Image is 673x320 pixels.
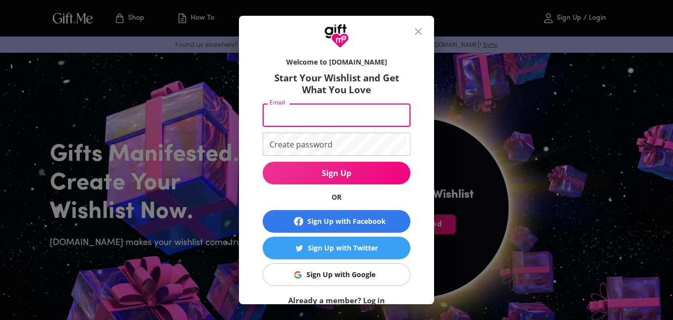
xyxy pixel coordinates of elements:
[263,237,410,259] button: Sign Up with TwitterSign Up with Twitter
[296,245,303,252] img: Sign Up with Twitter
[263,162,410,184] button: Sign Up
[406,20,430,43] button: close
[307,216,386,227] div: Sign Up with Facebook
[324,24,349,48] img: GiftMe Logo
[294,271,302,279] img: Sign Up with Google
[263,192,410,202] h6: OR
[306,269,375,280] div: Sign Up with Google
[263,263,410,286] button: Sign Up with GoogleSign Up with Google
[288,295,385,305] a: Already a member? Log in
[263,168,410,178] span: Sign Up
[308,243,378,253] div: Sign Up with Twitter
[263,57,410,67] h6: Welcome to [DOMAIN_NAME]
[263,210,410,233] button: Sign Up with Facebook
[263,72,410,96] h6: Start Your Wishlist and Get What You Love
